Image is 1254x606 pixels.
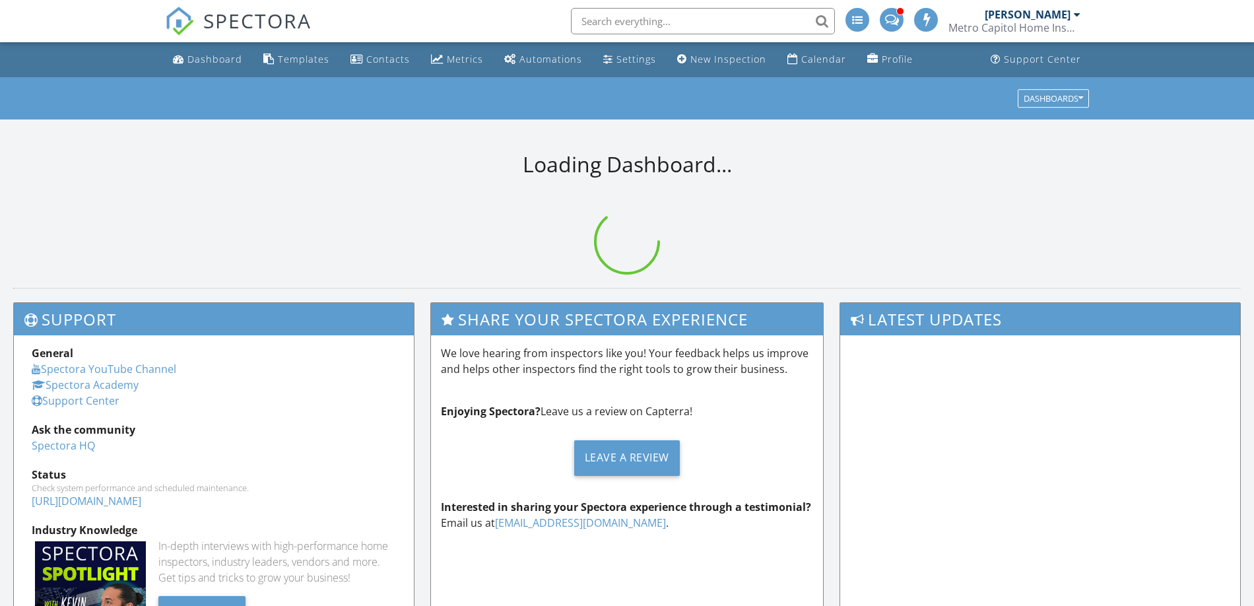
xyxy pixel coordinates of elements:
a: Spectora YouTube Channel [32,362,176,376]
a: Company Profile [862,48,918,72]
div: Settings [616,53,656,65]
h3: Share Your Spectora Experience [431,303,823,335]
div: Metrics [447,53,483,65]
a: Automations (Advanced) [499,48,587,72]
a: Spectora Academy [32,378,139,392]
a: Contacts [345,48,415,72]
strong: General [32,346,73,360]
div: Contacts [366,53,410,65]
p: We love hearing from inspectors like you! Your feedback helps us improve and helps other inspecto... [441,345,813,377]
div: Metro Capitol Home Inspection Group, LLC [948,21,1080,34]
div: Calendar [801,53,846,65]
div: Status [32,467,396,483]
div: Profile [882,53,913,65]
h3: Support [14,303,414,335]
div: [PERSON_NAME] [985,8,1071,21]
a: Metrics [426,48,488,72]
a: Dashboard [168,48,247,72]
button: Dashboards [1018,89,1089,108]
p: Email us at . [441,499,813,531]
img: The Best Home Inspection Software - Spectora [165,7,194,36]
a: Leave a Review [441,430,813,486]
div: New Inspection [690,53,766,65]
a: New Inspection [672,48,772,72]
div: In-depth interviews with high-performance home inspectors, industry leaders, vendors and more. Ge... [158,538,396,586]
div: Leave a Review [574,440,680,476]
strong: Enjoying Spectora? [441,404,541,419]
a: Settings [598,48,661,72]
a: SPECTORA [165,18,312,46]
div: Dashboard [187,53,242,65]
span: SPECTORA [203,7,312,34]
strong: Interested in sharing your Spectora experience through a testimonial? [441,500,811,514]
div: Templates [278,53,329,65]
div: Check system performance and scheduled maintenance. [32,483,396,493]
a: Support Center [985,48,1086,72]
div: Ask the community [32,422,396,438]
p: Leave us a review on Capterra! [441,403,813,419]
input: Search everything... [571,8,835,34]
a: [EMAIL_ADDRESS][DOMAIN_NAME] [495,516,666,530]
a: Spectora HQ [32,438,95,453]
a: Support Center [32,393,119,408]
div: Automations [519,53,582,65]
div: Industry Knowledge [32,522,396,538]
a: [URL][DOMAIN_NAME] [32,494,141,508]
h3: Latest Updates [840,303,1240,335]
a: Calendar [782,48,851,72]
div: Dashboards [1024,94,1083,103]
div: Support Center [1004,53,1081,65]
a: Templates [258,48,335,72]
